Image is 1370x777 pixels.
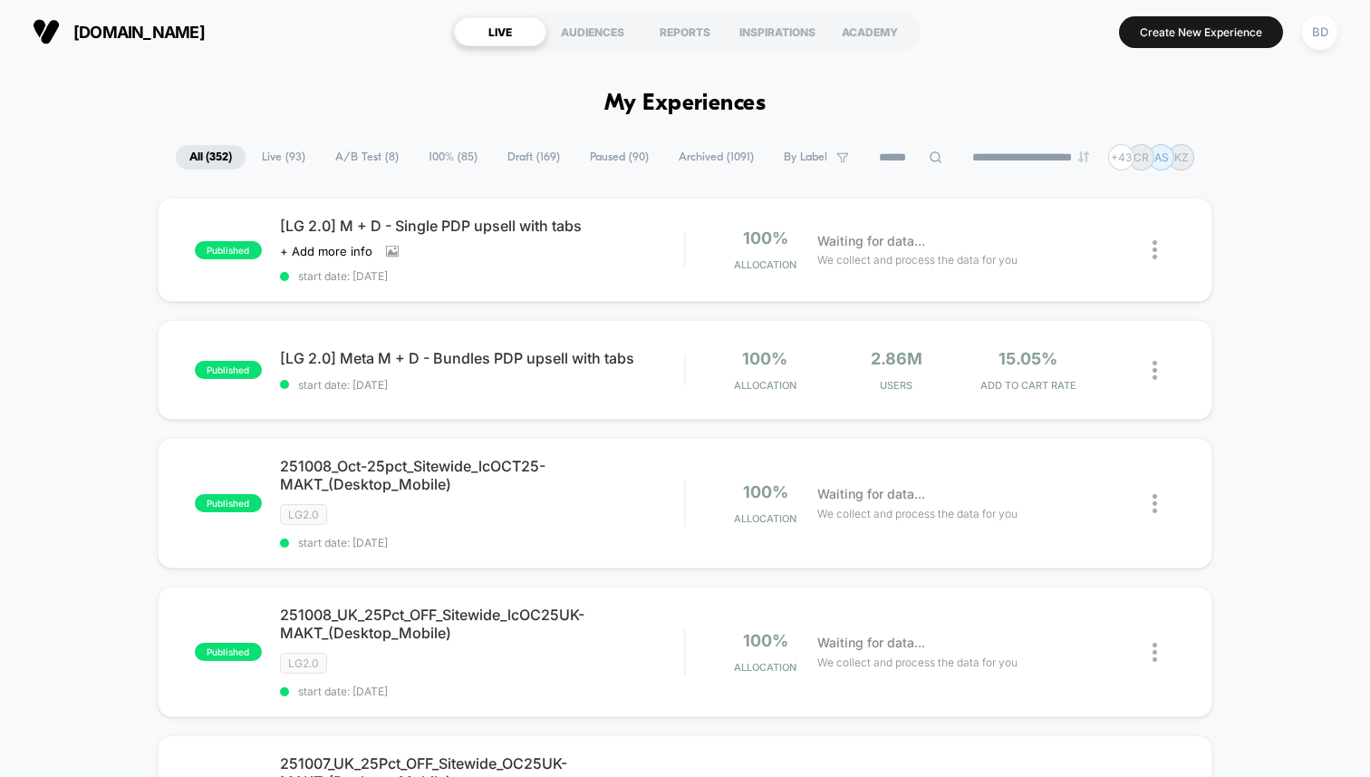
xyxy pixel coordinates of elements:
div: LIVE [454,17,546,46]
div: ACADEMY [824,17,916,46]
span: By Label [784,151,827,164]
p: KZ [1174,151,1189,164]
span: 15.05% [999,349,1057,368]
h1: My Experiences [604,91,767,117]
div: BD [1302,15,1337,50]
p: AS [1154,151,1169,164]
span: Waiting for data... [817,633,925,653]
img: close [1153,494,1157,513]
span: [LG 2.0] M + D - Single PDP upsell with tabs [280,217,684,235]
img: close [1153,361,1157,380]
span: We collect and process the data for you [817,251,1018,268]
span: Allocation [734,379,796,392]
img: close [1153,643,1157,662]
div: INSPIRATIONS [731,17,824,46]
span: Draft ( 169 ) [494,145,574,170]
span: All ( 352 ) [176,145,246,170]
img: Visually logo [33,18,60,45]
span: Allocation [734,258,796,271]
button: Create New Experience [1119,16,1283,48]
span: 100% [743,228,788,248]
button: BD [1297,14,1343,51]
span: Users [835,379,958,392]
span: [LG 2.0] Meta M + D - Bundles PDP upsell with tabs [280,349,684,367]
div: REPORTS [639,17,731,46]
span: Waiting for data... [817,484,925,504]
img: close [1153,240,1157,259]
span: start date: [DATE] [280,269,684,283]
span: Allocation [734,661,796,674]
span: [DOMAIN_NAME] [73,23,205,42]
span: Paused ( 90 ) [576,145,662,170]
span: 100% [742,349,787,368]
span: 251008_UK_25Pct_OFF_Sitewide_lcOC25UK-MAKT_(Desktop_Mobile) [280,606,684,642]
span: A/B Test ( 8 ) [322,145,412,170]
span: 100% [743,482,788,501]
span: 251008_Oct-25pct_Sitewide_lcOCT25-MAKT_(Desktop_Mobile) [280,457,684,493]
button: [DOMAIN_NAME] [27,17,210,46]
span: published [195,643,262,661]
span: We collect and process the data for you [817,505,1018,522]
span: Allocation [734,512,796,525]
span: published [195,241,262,259]
div: AUDIENCES [546,17,639,46]
span: ADD TO CART RATE [967,379,1089,392]
span: Archived ( 1091 ) [665,145,767,170]
span: We collect and process the data for you [817,654,1018,671]
span: LG2.0 [280,504,327,525]
span: start date: [DATE] [280,685,684,698]
span: 2.86M [871,349,922,368]
span: published [195,361,262,379]
span: 100% ( 85 ) [415,145,491,170]
span: start date: [DATE] [280,378,684,392]
span: 100% [743,631,788,650]
span: LG2.0 [280,653,327,674]
span: Waiting for data... [817,231,925,251]
img: end [1078,151,1089,162]
span: + Add more info [280,244,372,258]
span: Live ( 93 ) [248,145,319,170]
span: start date: [DATE] [280,536,684,549]
div: + 43 [1108,144,1134,170]
span: published [195,494,262,512]
p: CR [1134,151,1149,164]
